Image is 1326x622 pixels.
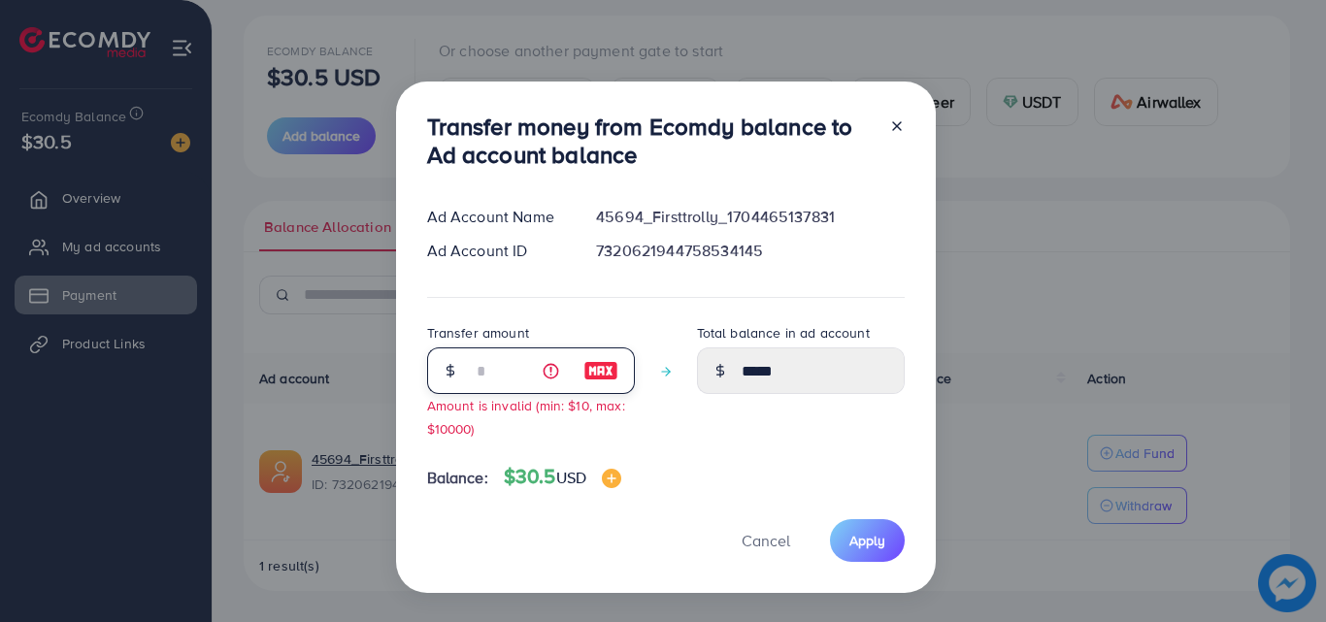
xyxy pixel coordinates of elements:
[427,323,529,343] label: Transfer amount
[427,396,625,437] small: Amount is invalid (min: $10, max: $10000)
[412,206,581,228] div: Ad Account Name
[504,465,621,489] h4: $30.5
[412,240,581,262] div: Ad Account ID
[697,323,870,343] label: Total balance in ad account
[580,240,919,262] div: 7320621944758534145
[427,113,874,169] h3: Transfer money from Ecomdy balance to Ad account balance
[556,467,586,488] span: USD
[583,359,618,382] img: image
[427,467,488,489] span: Balance:
[717,519,814,561] button: Cancel
[849,531,885,550] span: Apply
[830,519,905,561] button: Apply
[742,530,790,551] span: Cancel
[580,206,919,228] div: 45694_Firsttrolly_1704465137831
[602,469,621,488] img: image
